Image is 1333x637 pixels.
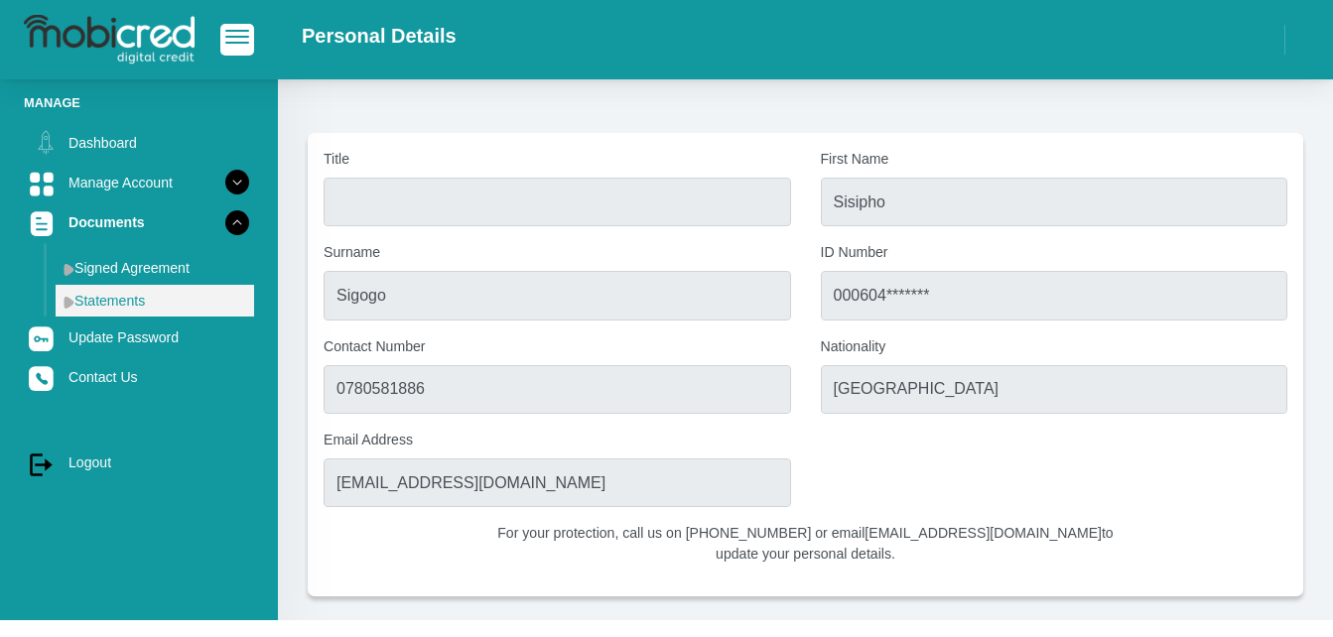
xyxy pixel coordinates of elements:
[24,164,254,201] a: Manage Account
[24,15,195,64] img: logo-mobicred.svg
[64,296,74,309] img: menu arrow
[56,285,254,317] a: Statements
[324,271,791,319] input: Surname
[24,93,254,112] li: Manage
[821,336,1288,357] label: Nationality
[324,458,791,507] input: Email Address
[24,444,254,481] a: Logout
[302,24,457,48] h2: Personal Details
[324,336,791,357] label: Contact Number
[821,365,1288,414] input: Nationality
[56,252,254,284] a: Signed Agreement
[24,358,254,396] a: Contact Us
[64,263,74,276] img: menu arrow
[24,318,254,356] a: Update Password
[324,242,791,263] label: Surname
[324,365,791,414] input: Contact Number
[24,203,254,241] a: Documents
[489,523,1122,565] p: For your protection, call us on [PHONE_NUMBER] or email [EMAIL_ADDRESS][DOMAIN_NAME] to update yo...
[821,271,1288,319] input: ID Number
[324,149,791,170] label: Title
[24,124,254,162] a: Dashboard
[324,178,791,226] input: Title
[821,178,1288,226] input: First Name
[324,430,791,450] label: Email Address
[821,149,1288,170] label: First Name
[821,242,1288,263] label: ID Number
